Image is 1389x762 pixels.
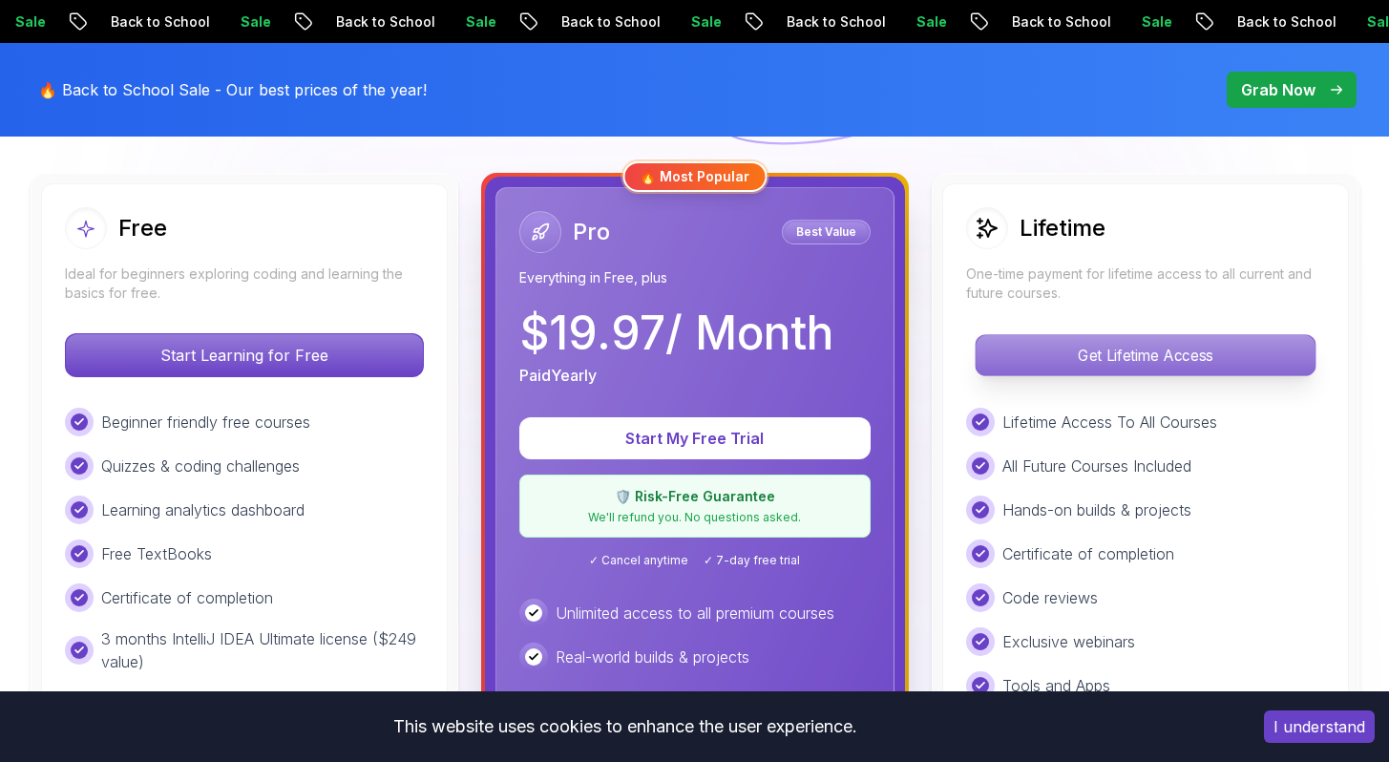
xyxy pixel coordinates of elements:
[1002,542,1174,565] p: Certificate of completion
[573,217,610,247] h2: Pro
[1264,710,1375,743] button: Accept cookies
[532,487,858,506] p: 🛡️ Risk-Free Guarantee
[1002,455,1191,477] p: All Future Courses Included
[1002,674,1110,697] p: Tools and Apps
[519,417,871,459] button: Start My Free Trial
[637,12,767,32] p: Back to School
[519,268,871,287] p: Everything in Free, plus
[862,12,992,32] p: Back to School
[101,411,310,434] p: Beginner friendly free courses
[1241,78,1315,101] p: Grab Now
[519,429,871,448] a: Start My Free Trial
[556,602,834,624] p: Unlimited access to all premium courses
[992,12,1053,32] p: Sale
[411,12,541,32] p: Back to School
[541,12,602,32] p: Sale
[1002,586,1098,609] p: Code reviews
[966,265,1325,303] p: One-time payment for lifetime access to all current and future courses.
[966,346,1325,365] a: Get Lifetime Access
[542,427,848,450] p: Start My Free Trial
[1020,213,1105,243] h2: Lifetime
[65,346,424,365] a: Start Learning for Free
[785,222,868,242] p: Best Value
[118,213,167,243] h2: Free
[976,335,1315,375] p: Get Lifetime Access
[975,334,1315,376] button: Get Lifetime Access
[186,12,316,32] p: Back to School
[1217,12,1278,32] p: Sale
[101,542,212,565] p: Free TextBooks
[14,706,1235,748] div: This website uses cookies to enhance the user experience.
[65,333,424,377] button: Start Learning for Free
[1087,12,1217,32] p: Back to School
[91,12,152,32] p: Sale
[704,553,800,568] span: ✓ 7-day free trial
[101,455,300,477] p: Quizzes & coding challenges
[101,586,273,609] p: Certificate of completion
[519,364,597,387] p: Paid Yearly
[66,334,423,376] p: Start Learning for Free
[556,687,871,732] p: Career roadmaps for Java, Spring Boot & DevOps
[101,627,424,673] p: 3 months IntelliJ IDEA Ultimate license ($249 value)
[556,646,749,668] p: Real-world builds & projects
[101,498,305,521] p: Learning analytics dashboard
[316,12,377,32] p: Sale
[767,12,828,32] p: Sale
[589,553,688,568] span: ✓ Cancel anytime
[1002,411,1217,434] p: Lifetime Access To All Courses
[38,78,427,101] p: 🔥 Back to School Sale - Our best prices of the year!
[519,310,833,356] p: $ 19.97 / Month
[1002,498,1191,521] p: Hands-on builds & projects
[65,265,424,303] p: Ideal for beginners exploring coding and learning the basics for free.
[532,510,858,525] p: We'll refund you. No questions asked.
[1002,630,1135,653] p: Exclusive webinars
